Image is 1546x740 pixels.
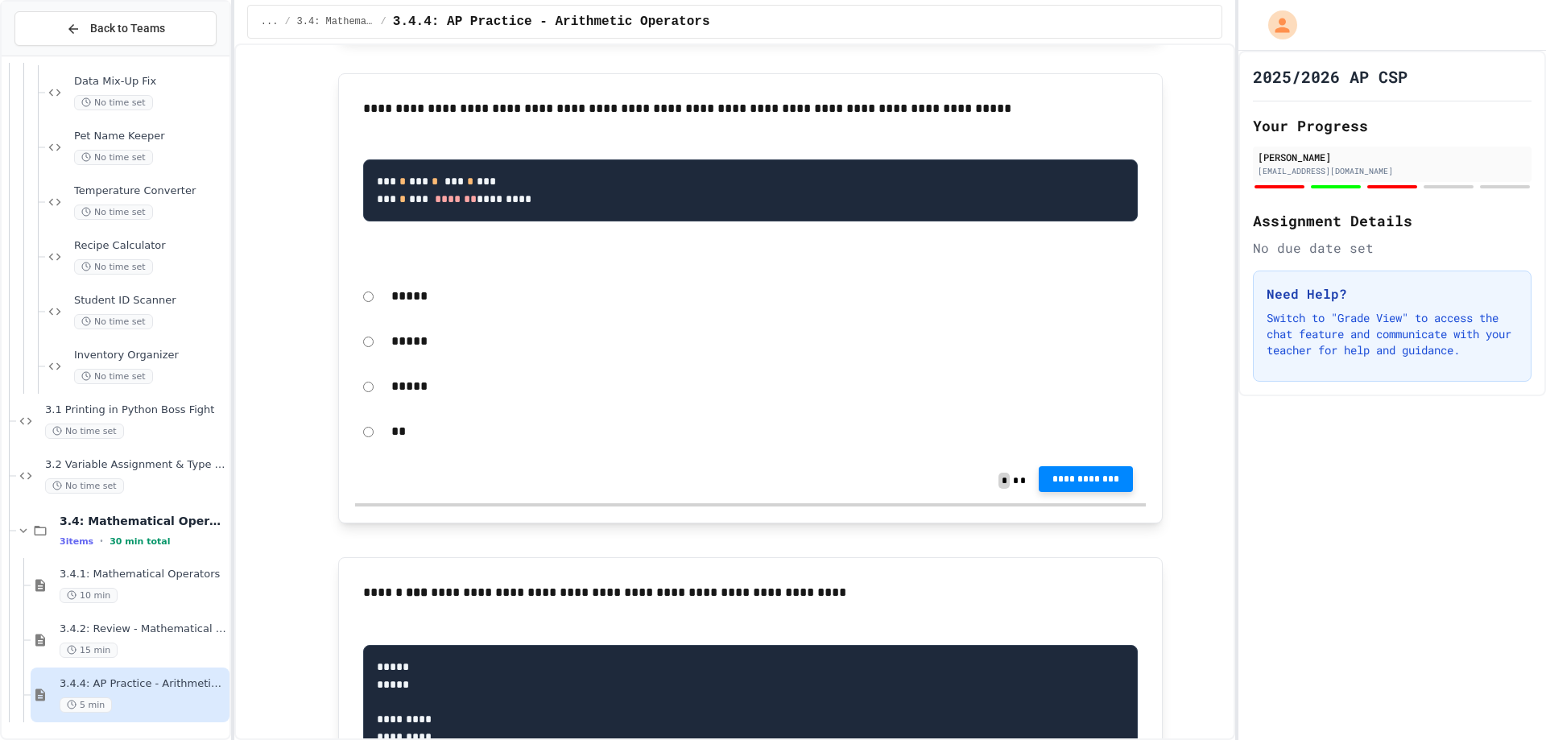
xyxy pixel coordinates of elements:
h1: 2025/2026 AP CSP [1253,65,1408,88]
span: 3.2 Variable Assignment & Type Boss Fight [45,458,226,472]
span: 15 min [60,643,118,658]
span: No time set [74,369,153,384]
span: / [284,15,290,28]
button: Back to Teams [14,11,217,46]
span: • [100,535,103,548]
span: No time set [74,314,153,329]
span: No time set [74,95,153,110]
div: My Account [1251,6,1301,43]
span: Temperature Converter [74,184,226,198]
p: Switch to "Grade View" to access the chat feature and communicate with your teacher for help and ... [1267,310,1518,358]
h2: Assignment Details [1253,209,1532,232]
span: 3.4.2: Review - Mathematical Operators [60,622,226,636]
span: 3.4: Mathematical Operators [297,15,374,28]
span: Back to Teams [90,20,165,37]
span: No time set [74,205,153,220]
span: No time set [74,150,153,165]
span: 3 items [60,536,93,547]
span: ... [261,15,279,28]
span: Inventory Organizer [74,349,226,362]
span: Recipe Calculator [74,239,226,253]
span: 3.1 Printing in Python Boss Fight [45,403,226,417]
span: No time set [45,478,124,494]
h3: Need Help? [1267,284,1518,304]
span: Pet Name Keeper [74,130,226,143]
div: No due date set [1253,238,1532,258]
div: [EMAIL_ADDRESS][DOMAIN_NAME] [1258,165,1527,177]
span: 3.4: Mathematical Operators [60,514,226,528]
span: 3.4.1: Mathematical Operators [60,568,226,581]
span: 5 min [60,697,112,713]
span: Data Mix-Up Fix [74,75,226,89]
span: 10 min [60,588,118,603]
span: 3.4.4: AP Practice - Arithmetic Operators [60,677,226,691]
span: / [381,15,386,28]
div: [PERSON_NAME] [1258,150,1527,164]
span: No time set [74,259,153,275]
h2: Your Progress [1253,114,1532,137]
span: No time set [45,424,124,439]
span: 3.4.4: AP Practice - Arithmetic Operators [393,12,710,31]
span: 30 min total [110,536,170,547]
span: Student ID Scanner [74,294,226,308]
